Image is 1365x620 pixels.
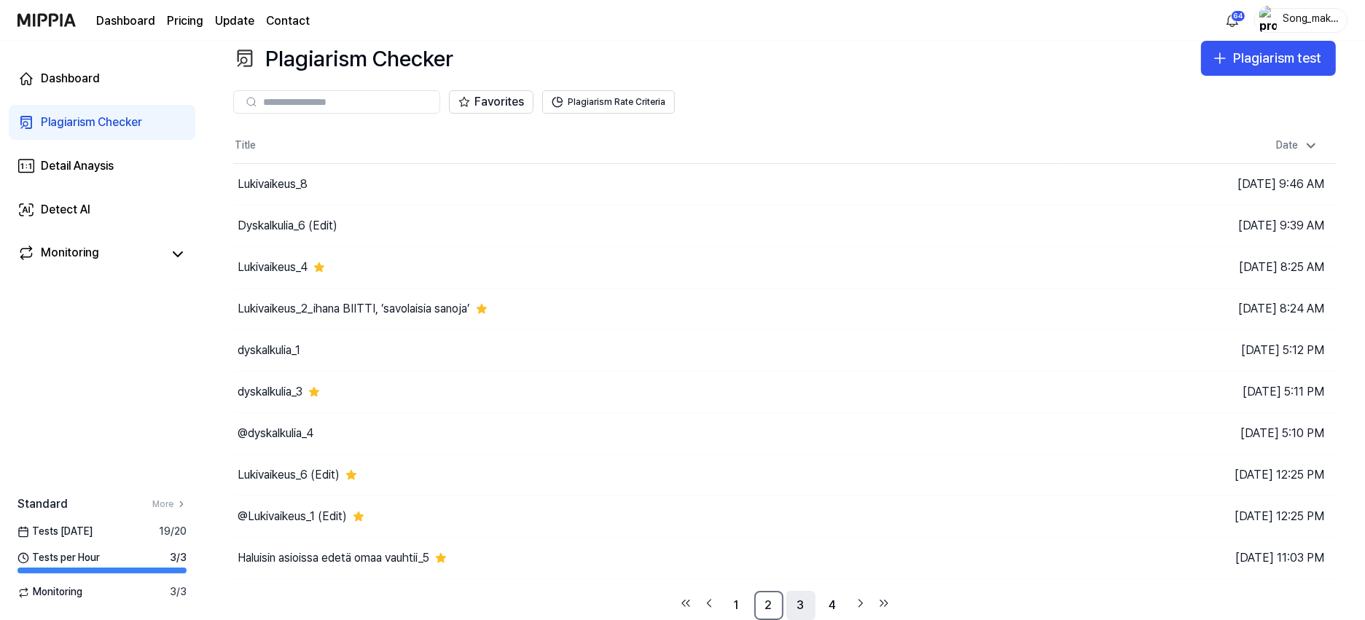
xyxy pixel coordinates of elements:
div: Detect AI [41,201,90,219]
nav: pagination [233,591,1336,620]
td: [DATE] 12:25 PM [1060,454,1336,495]
a: Go to first page [676,593,696,613]
a: Go to next page [850,593,871,613]
a: Plagiarism Checker [9,105,195,140]
button: 알림64 [1221,9,1244,32]
div: Lukivaikeus_6 (Edit) [238,466,340,484]
div: Date [1270,134,1324,157]
div: Song_maker_44 [1281,12,1338,28]
span: Tests [DATE] [17,525,93,539]
td: [DATE] 12:25 PM [1060,495,1336,537]
a: 2 [754,591,783,620]
span: 19 / 20 [159,525,187,539]
a: Go to last page [874,593,894,613]
div: dyskalkulia_3 [238,383,302,401]
td: [DATE] 11:03 PM [1060,537,1336,578]
button: Plagiarism test [1201,41,1336,76]
div: Dyskalkulia_6 (Edit) [238,217,337,235]
div: 64 [1231,10,1245,22]
a: 3 [786,591,816,620]
div: Monitoring [41,244,99,264]
td: [DATE] 9:46 AM [1060,163,1336,205]
img: profile [1259,6,1277,35]
a: Monitoring [17,244,163,264]
td: [DATE] 5:12 PM [1060,329,1336,371]
div: Lukivaikeus_4 [238,259,308,276]
button: Pricing [167,12,203,30]
a: Detect AI [9,192,195,227]
span: Tests per Hour [17,551,100,565]
div: Lukivaikeus_8 [238,176,308,193]
td: [DATE] 5:11 PM [1060,371,1336,412]
a: Dashboard [96,12,155,30]
button: profileSong_maker_44 [1254,8,1348,33]
a: Contact [266,12,310,30]
td: [DATE] 5:10 PM [1060,412,1336,454]
img: 알림 [1224,12,1241,29]
button: Plagiarism Rate Criteria [542,90,675,114]
td: [DATE] 8:25 AM [1060,246,1336,288]
a: Dashboard [9,61,195,96]
span: 3 / 3 [170,585,187,600]
a: Detail Anaysis [9,149,195,184]
div: Lukivaikeus_2_ihana BIITTI, ’savolaisia sanoja’ [238,300,470,318]
button: Favorites [449,90,533,114]
td: [DATE] 8:24 AM [1060,288,1336,329]
a: 1 [722,591,751,620]
th: Title [233,128,1060,163]
div: Dashboard [41,70,100,87]
a: Update [215,12,254,30]
span: 3 / 3 [170,551,187,565]
div: @dyskalkulia_4 [238,425,313,442]
span: Monitoring [17,585,82,600]
div: Plagiarism test [1233,48,1321,69]
div: Haluisin asioissa edetä omaa vauhtii_5 [238,549,429,567]
a: More [152,498,187,511]
div: dyskalkulia_1 [238,342,300,359]
div: Detail Anaysis [41,157,114,175]
div: Plagiarism Checker [233,41,453,76]
a: Go to previous page [699,593,719,613]
div: @Lukivaikeus_1 (Edit) [238,508,347,525]
td: [DATE] 9:39 AM [1060,205,1336,246]
a: 4 [818,591,848,620]
div: Plagiarism Checker [41,114,142,131]
span: Standard [17,495,68,513]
